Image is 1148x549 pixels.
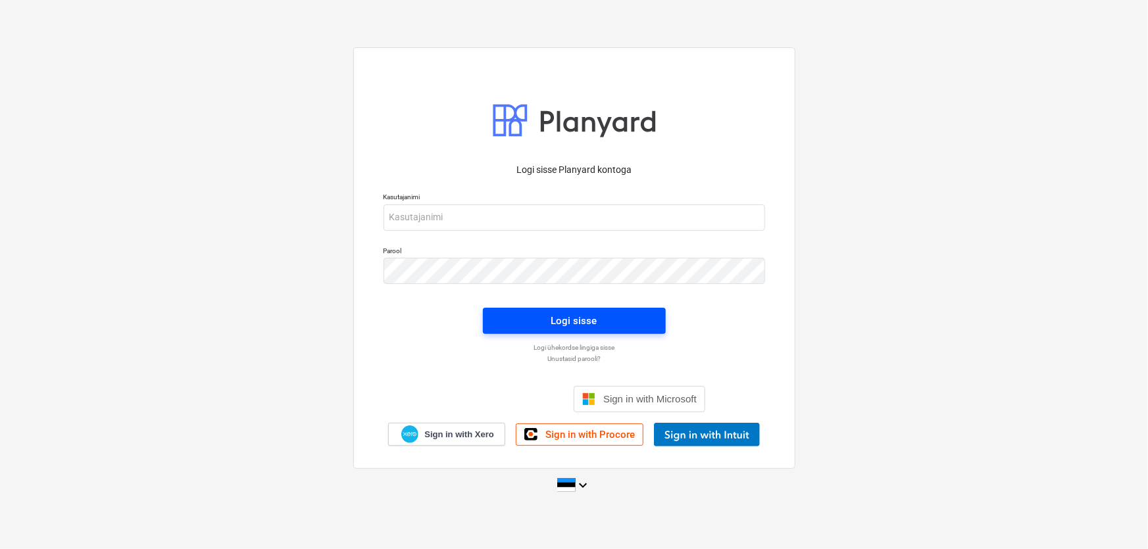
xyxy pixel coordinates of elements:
i: keyboard_arrow_down [576,477,591,493]
button: Logi sisse [483,308,666,334]
iframe: Sign in with Google Button [436,385,570,414]
span: Sign in with Microsoft [603,393,697,404]
img: Xero logo [401,425,418,443]
input: Kasutajanimi [384,204,765,231]
p: Logi sisse Planyard kontoga [384,163,765,177]
a: Sign in with Xero [388,423,505,446]
img: Microsoft logo [582,393,595,406]
iframe: Chat Widget [1082,486,1148,549]
p: Kasutajanimi [384,193,765,204]
p: Parool [384,247,765,258]
span: Sign in with Xero [424,429,493,441]
a: Logi ühekordse lingiga sisse [377,343,772,352]
span: Sign in with Procore [545,429,635,441]
a: Sign in with Procore [516,423,643,446]
a: Unustasid parooli? [377,354,772,363]
div: Logi sisse [551,312,597,329]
